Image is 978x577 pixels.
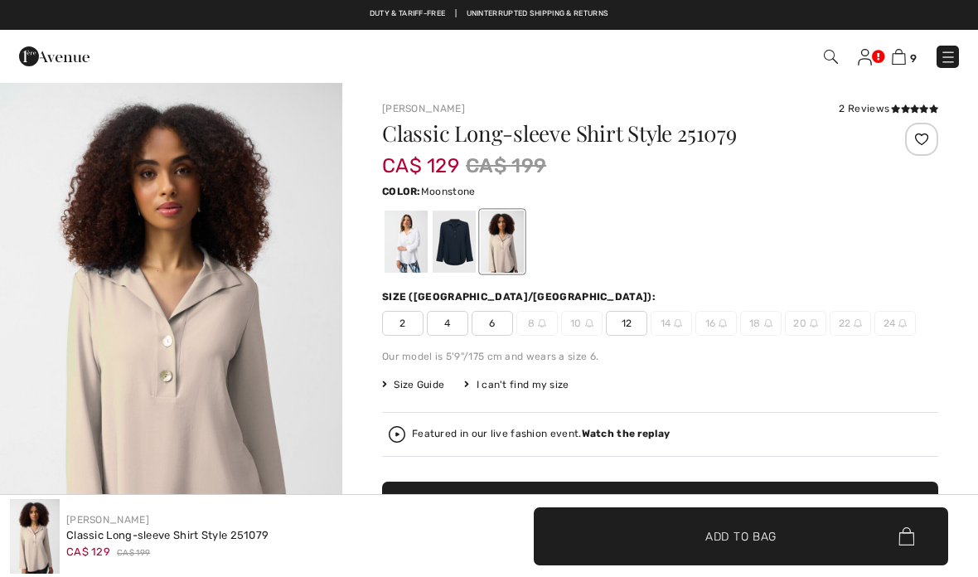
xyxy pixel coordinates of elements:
[117,547,150,560] span: CA$ 199
[382,103,465,114] a: [PERSON_NAME]
[785,311,826,336] span: 20
[764,319,772,327] img: ring-m.svg
[464,377,569,392] div: I can't find my size
[389,426,405,443] img: Watch the replay
[433,211,476,273] div: Midnight Blue
[824,50,838,64] img: Search
[481,211,524,273] div: Moonstone
[582,428,671,439] strong: Watch the replay
[382,349,938,364] div: Our model is 5'9"/175 cm and wears a size 6.
[651,311,692,336] span: 14
[10,499,60,574] img: Classic Long-Sleeve Shirt Style 251079
[858,49,872,65] img: My Info
[910,52,917,65] span: 9
[382,186,421,197] span: Color:
[740,311,782,336] span: 18
[538,319,546,327] img: ring-m.svg
[854,319,862,327] img: ring-m.svg
[839,101,938,116] div: 2 Reviews
[705,527,777,545] span: Add to Bag
[892,49,906,65] img: Shopping Bag
[898,319,907,327] img: ring-m.svg
[472,311,513,336] span: 6
[66,527,269,544] div: Classic Long-sleeve Shirt Style 251079
[892,46,917,66] a: 9
[830,311,871,336] span: 22
[940,49,956,65] img: Menu
[19,47,90,63] a: 1ère Avenue
[385,211,428,273] div: Vanilla 30
[382,311,424,336] span: 2
[412,429,670,439] div: Featured in our live fashion event.
[719,319,727,327] img: ring-m.svg
[382,482,938,540] button: Add to Bag
[695,311,737,336] span: 16
[466,151,546,181] span: CA$ 199
[19,40,90,73] img: 1ère Avenue
[585,319,593,327] img: ring-m.svg
[382,289,659,304] div: Size ([GEOGRAPHIC_DATA]/[GEOGRAPHIC_DATA]):
[382,123,845,144] h1: Classic Long-sleeve Shirt Style 251079
[382,138,459,177] span: CA$ 129
[922,457,961,498] iframe: Opens a widget where you can chat to one of our agents
[421,186,476,197] span: Moonstone
[874,311,916,336] span: 24
[427,311,468,336] span: 4
[606,311,647,336] span: 12
[382,377,444,392] span: Size Guide
[66,514,149,526] a: [PERSON_NAME]
[516,311,558,336] span: 8
[898,527,914,545] img: Bag.svg
[561,311,603,336] span: 10
[66,545,110,558] span: CA$ 129
[674,319,682,327] img: ring-m.svg
[810,319,818,327] img: ring-m.svg
[534,507,948,565] button: Add to Bag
